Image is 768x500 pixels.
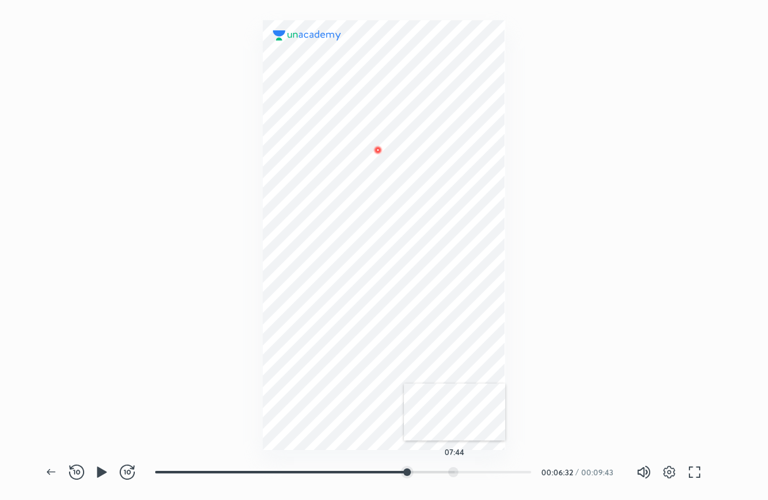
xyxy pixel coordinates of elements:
[576,468,579,476] div: /
[273,30,341,41] img: logo.2a7e12a2.svg
[581,468,616,476] div: 00:09:43
[444,448,464,456] h5: 07:44
[370,142,386,158] img: wMgqJGBwKWe8AAAAABJRU5ErkJggg==
[541,468,573,476] div: 00:06:32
